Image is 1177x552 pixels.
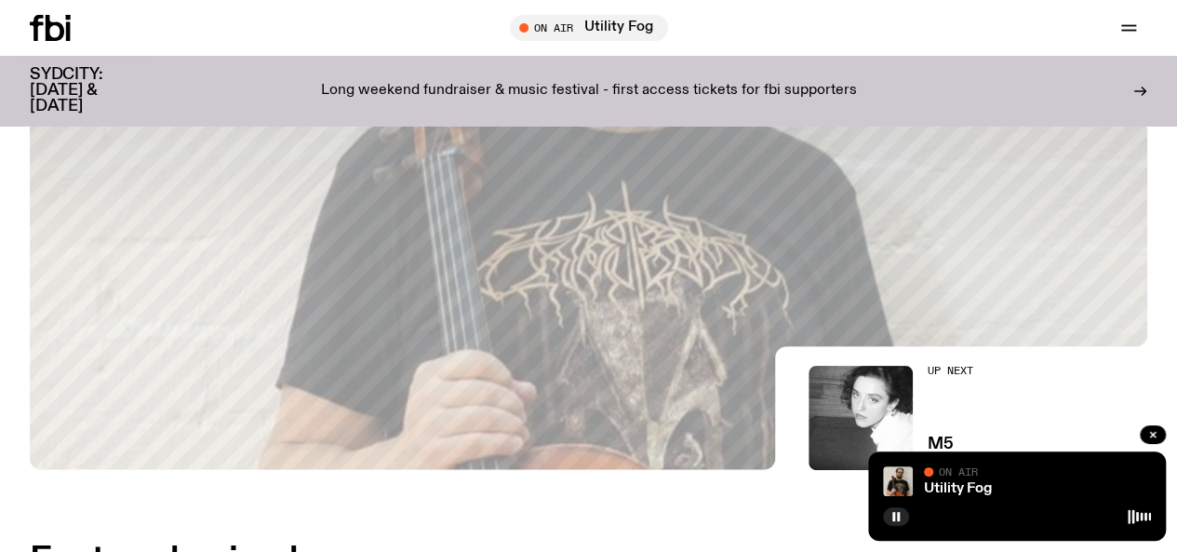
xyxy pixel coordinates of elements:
h3: SYDCITY: [DATE] & [DATE] [30,67,149,114]
p: Long weekend fundraiser & music festival - first access tickets for fbi supporters [321,83,857,100]
span: On Air [939,465,978,478]
button: On AirUtility Fog [510,15,668,41]
a: M5 [928,437,954,452]
h2: Up Next [928,366,1066,376]
a: Utility Fog [924,481,992,496]
img: A black and white photo of Lilly wearing a white blouse and looking up at the camera. [809,366,913,470]
img: Peter holds a cello, wearing a black graphic tee and glasses. He looks directly at the camera aga... [883,466,913,496]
